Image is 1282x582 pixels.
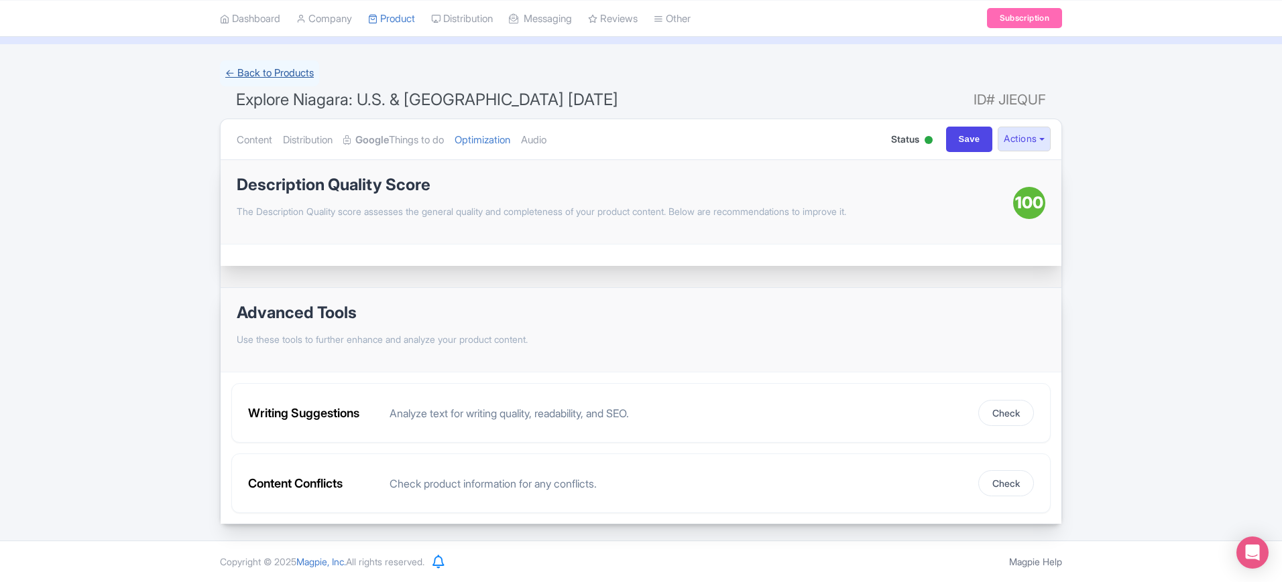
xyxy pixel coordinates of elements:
span: 100 [1015,191,1043,215]
strong: Google [355,133,389,148]
div: Active [922,131,935,151]
div: Content Conflicts [248,474,379,492]
div: Writing Suggestions [248,404,379,422]
p: Use these tools to further enhance and analyze your product content. [237,332,528,346]
a: Optimization [455,119,510,161]
button: Check [978,400,1034,426]
p: The Description Quality score assesses the general quality and completeness of your product conte... [237,204,1013,218]
span: Status [891,132,919,146]
span: ID# JIEQUF [974,86,1046,113]
a: Content [237,119,272,161]
a: GoogleThings to do [343,119,444,161]
a: Magpie Help [1009,556,1062,567]
h1: Advanced Tools [237,304,528,321]
input: Save [946,127,993,152]
a: Subscription [987,8,1062,28]
h1: Description Quality Score [237,176,1013,194]
button: Check [978,470,1034,496]
div: Analyze text for writing quality, readability, and SEO. [390,405,968,421]
span: Explore Niagara: U.S. & [GEOGRAPHIC_DATA] [DATE] [236,90,618,109]
a: ← Back to Products [220,60,319,86]
div: Check product information for any conflicts. [390,476,968,492]
a: Distribution [283,119,333,161]
a: Audio [521,119,546,161]
button: Actions [998,127,1051,151]
span: Magpie, Inc. [296,556,346,567]
div: Open Intercom Messenger [1236,536,1269,569]
div: Copyright © 2025 All rights reserved. [212,555,432,569]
